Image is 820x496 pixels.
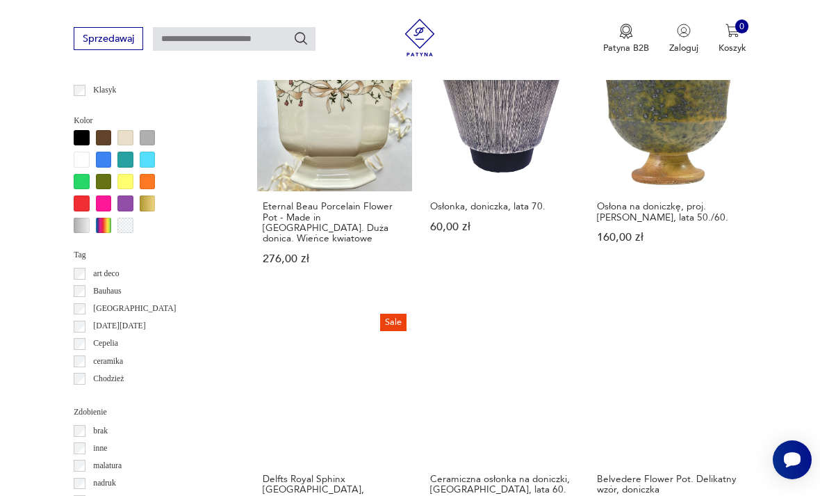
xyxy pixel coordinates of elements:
[603,24,649,54] a: Ikona medaluPatyna B2B
[93,442,107,456] p: inne
[74,27,142,50] button: Sprzedawaj
[93,319,145,333] p: [DATE][DATE]
[93,83,116,97] p: Klasyk
[773,440,812,479] iframe: Smartsupp widget button
[677,24,691,38] img: Ikonka użytkownika
[74,248,227,262] p: Tag
[597,232,740,243] p: 160,00 zł
[263,254,406,264] p: 276,00 zł
[430,222,573,232] p: 60,00 zł
[93,390,123,403] p: Ćmielów
[430,474,573,495] h3: Ceramiczna osłonka na doniczki, [GEOGRAPHIC_DATA], lata 60.
[93,302,176,316] p: [GEOGRAPHIC_DATA]
[735,19,749,33] div: 0
[397,19,443,56] img: Patyna - sklep z meblami i dekoracjami vintage
[669,42,698,54] p: Zaloguj
[74,406,227,419] p: Zdobienie
[597,201,740,223] h3: Osłona na doniczkę, proj. [PERSON_NAME], lata 50./60.
[669,24,698,54] button: Zaloguj
[719,42,746,54] p: Koszyk
[74,35,142,44] a: Sprzedawaj
[93,372,124,386] p: Chodzież
[603,24,649,54] button: Patyna B2B
[93,424,108,438] p: brak
[425,36,580,289] a: Osłonka, doniczka, lata 70.Osłonka, doniczka, lata 70.60,00 zł
[93,355,123,369] p: ceramika
[293,31,309,46] button: Szukaj
[597,474,740,495] h3: Belvedere Flower Pot. Delikatny wzór, doniczka
[93,267,119,281] p: art deco
[93,285,121,298] p: Bauhaus
[93,459,122,473] p: malatura
[591,36,746,289] a: Osłona na doniczkę, proj. P. Groeneveldt, Dania, lata 50./60.Osłona na doniczkę, proj. [PERSON_NA...
[93,477,115,490] p: nadruk
[719,24,746,54] button: 0Koszyk
[93,337,118,351] p: Cepelia
[74,114,227,128] p: Kolor
[263,201,406,243] h3: Eternal Beau Porcelain Flower Pot - Made in [GEOGRAPHIC_DATA]. Duża donica. Wieńce kwiatowe
[430,201,573,211] h3: Osłonka, doniczka, lata 70.
[725,24,739,38] img: Ikona koszyka
[257,36,412,289] a: Eternal Beau Porcelain Flower Pot - Made in England. Duża donica. Wieńce kwiatoweEternal Beau Por...
[619,24,633,39] img: Ikona medalu
[603,42,649,54] p: Patyna B2B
